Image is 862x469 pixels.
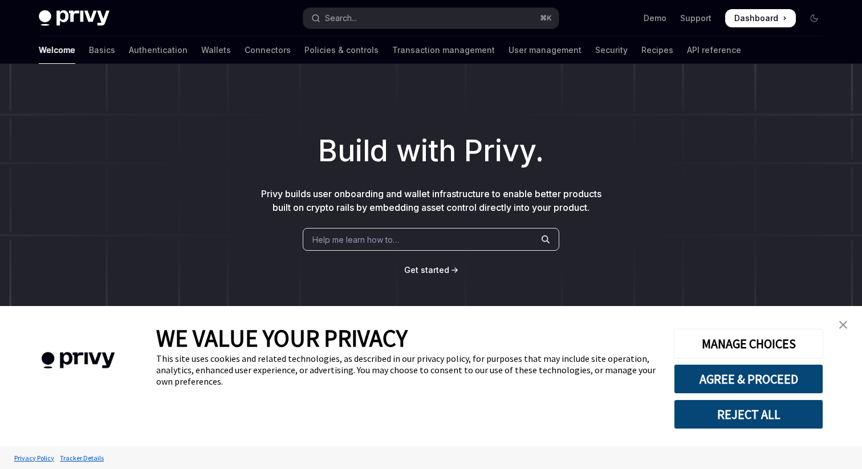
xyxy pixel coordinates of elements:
[674,399,823,429] button: REJECT ALL
[680,13,711,24] a: Support
[687,36,741,64] a: API reference
[641,36,673,64] a: Recipes
[509,36,582,64] a: User management
[404,264,449,276] a: Get started
[18,129,844,173] h1: Build with Privy.
[129,36,188,64] a: Authentication
[245,36,291,64] a: Connectors
[39,36,75,64] a: Welcome
[392,36,495,64] a: Transaction management
[89,36,115,64] a: Basics
[201,36,231,64] a: Wallets
[540,14,552,23] span: ⌘ K
[57,448,107,468] a: Tracker Details
[156,323,408,353] span: WE VALUE YOUR PRIVACY
[312,234,399,246] span: Help me learn how to…
[832,313,855,336] a: close banner
[734,13,778,24] span: Dashboard
[261,188,601,213] span: Privy builds user onboarding and wallet infrastructure to enable better products built on crypto ...
[11,448,57,468] a: Privacy Policy
[595,36,628,64] a: Security
[674,329,823,358] button: MANAGE CHOICES
[325,11,357,25] div: Search...
[404,265,449,275] span: Get started
[304,36,379,64] a: Policies & controls
[725,9,796,27] a: Dashboard
[644,13,666,24] a: Demo
[39,10,109,26] img: dark logo
[805,9,823,27] button: Toggle dark mode
[17,336,139,385] img: company logo
[156,353,657,387] div: This site uses cookies and related technologies, as described in our privacy policy, for purposes...
[674,364,823,394] button: AGREE & PROCEED
[303,8,559,28] button: Open search
[839,321,847,329] img: close banner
